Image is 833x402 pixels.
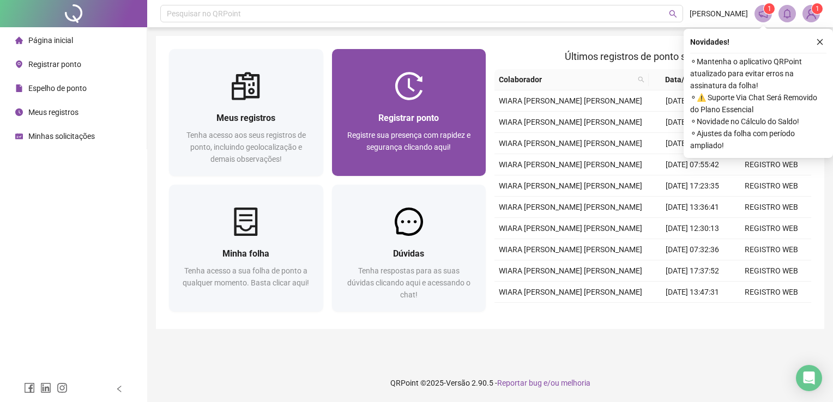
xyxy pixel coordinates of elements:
[638,76,644,83] span: search
[28,60,81,69] span: Registrar ponto
[446,379,470,387] span: Versão
[649,69,726,90] th: Data/Hora
[653,282,732,303] td: [DATE] 13:47:31
[653,112,732,133] td: [DATE] 13:37:15
[28,84,87,93] span: Espelho de ponto
[40,382,51,393] span: linkedin
[222,248,269,259] span: Minha folha
[183,266,309,287] span: Tenha acesso a sua folha de ponto a qualquer momento. Basta clicar aqui!
[653,197,732,218] td: [DATE] 13:36:41
[147,364,833,402] footer: QRPoint © 2025 - 2.90.5 -
[332,185,486,312] a: DúvidasTenha respostas para as suas dúvidas clicando aqui e acessando o chat!
[499,245,642,254] span: WIARA [PERSON_NAME] [PERSON_NAME]
[393,248,424,259] span: Dúvidas
[782,9,792,19] span: bell
[347,131,470,151] span: Registre sua presença com rapidez e segurança clicando aqui!
[653,218,732,239] td: [DATE] 12:30:13
[732,239,811,260] td: REGISTRO WEB
[653,154,732,175] td: [DATE] 07:55:42
[653,175,732,197] td: [DATE] 17:23:35
[732,175,811,197] td: REGISTRO WEB
[15,132,23,140] span: schedule
[499,203,642,211] span: WIARA [PERSON_NAME] [PERSON_NAME]
[653,74,713,86] span: Data/Hora
[499,266,642,275] span: WIARA [PERSON_NAME] [PERSON_NAME]
[169,185,323,312] a: Minha folhaTenha acesso a sua folha de ponto a qualquer momento. Basta clicar aqui!
[499,139,642,148] span: WIARA [PERSON_NAME] [PERSON_NAME]
[690,56,826,92] span: ⚬ Mantenha o aplicativo QRPoint atualizado para evitar erros na assinatura da folha!
[653,260,732,282] td: [DATE] 17:37:52
[169,49,323,176] a: Meus registrosTenha acesso aos seus registros de ponto, incluindo geolocalização e demais observa...
[636,71,647,88] span: search
[764,3,775,14] sup: 1
[216,113,275,123] span: Meus registros
[497,379,590,387] span: Reportar bug e/ou melhoria
[499,181,642,190] span: WIARA [PERSON_NAME] [PERSON_NAME]
[15,36,23,44] span: home
[186,131,306,163] span: Tenha acesso aos seus registros de ponto, incluindo geolocalização e demais observações!
[499,160,642,169] span: WIARA [PERSON_NAME] [PERSON_NAME]
[816,5,819,13] span: 1
[653,133,732,154] td: [DATE] 12:33:38
[499,74,633,86] span: Colaborador
[499,288,642,296] span: WIARA [PERSON_NAME] [PERSON_NAME]
[15,60,23,68] span: environment
[796,365,822,391] div: Open Intercom Messenger
[499,96,642,105] span: WIARA [PERSON_NAME] [PERSON_NAME]
[758,9,768,19] span: notification
[732,154,811,175] td: REGISTRO WEB
[816,38,824,46] span: close
[768,5,771,13] span: 1
[28,108,79,117] span: Meus registros
[653,239,732,260] td: [DATE] 07:32:36
[378,113,439,123] span: Registrar ponto
[499,118,642,126] span: WIARA [PERSON_NAME] [PERSON_NAME]
[690,92,826,115] span: ⚬ ⚠️ Suporte Via Chat Será Removido do Plano Essencial
[732,218,811,239] td: REGISTRO WEB
[28,132,95,141] span: Minhas solicitações
[57,382,68,393] span: instagram
[653,90,732,112] td: [DATE] 19:09:39
[565,51,741,62] span: Últimos registros de ponto sincronizados
[690,127,826,151] span: ⚬ Ajustes da folha com período ampliado!
[499,224,642,233] span: WIARA [PERSON_NAME] [PERSON_NAME]
[24,382,35,393] span: facebook
[669,10,677,18] span: search
[732,303,811,324] td: REGISTRO WEB
[15,84,23,92] span: file
[332,49,486,176] a: Registrar pontoRegistre sua presença com rapidez e segurança clicando aqui!
[653,303,732,324] td: [DATE] 07:28:54
[15,108,23,116] span: clock-circle
[116,385,123,393] span: left
[690,8,748,20] span: [PERSON_NAME]
[28,36,73,45] span: Página inicial
[690,36,729,48] span: Novidades !
[732,197,811,218] td: REGISTRO WEB
[812,3,823,14] sup: Atualize o seu contato no menu Meus Dados
[347,266,470,299] span: Tenha respostas para as suas dúvidas clicando aqui e acessando o chat!
[732,260,811,282] td: REGISTRO WEB
[803,5,819,22] img: 84078
[732,282,811,303] td: REGISTRO WEB
[690,115,826,127] span: ⚬ Novidade no Cálculo do Saldo!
